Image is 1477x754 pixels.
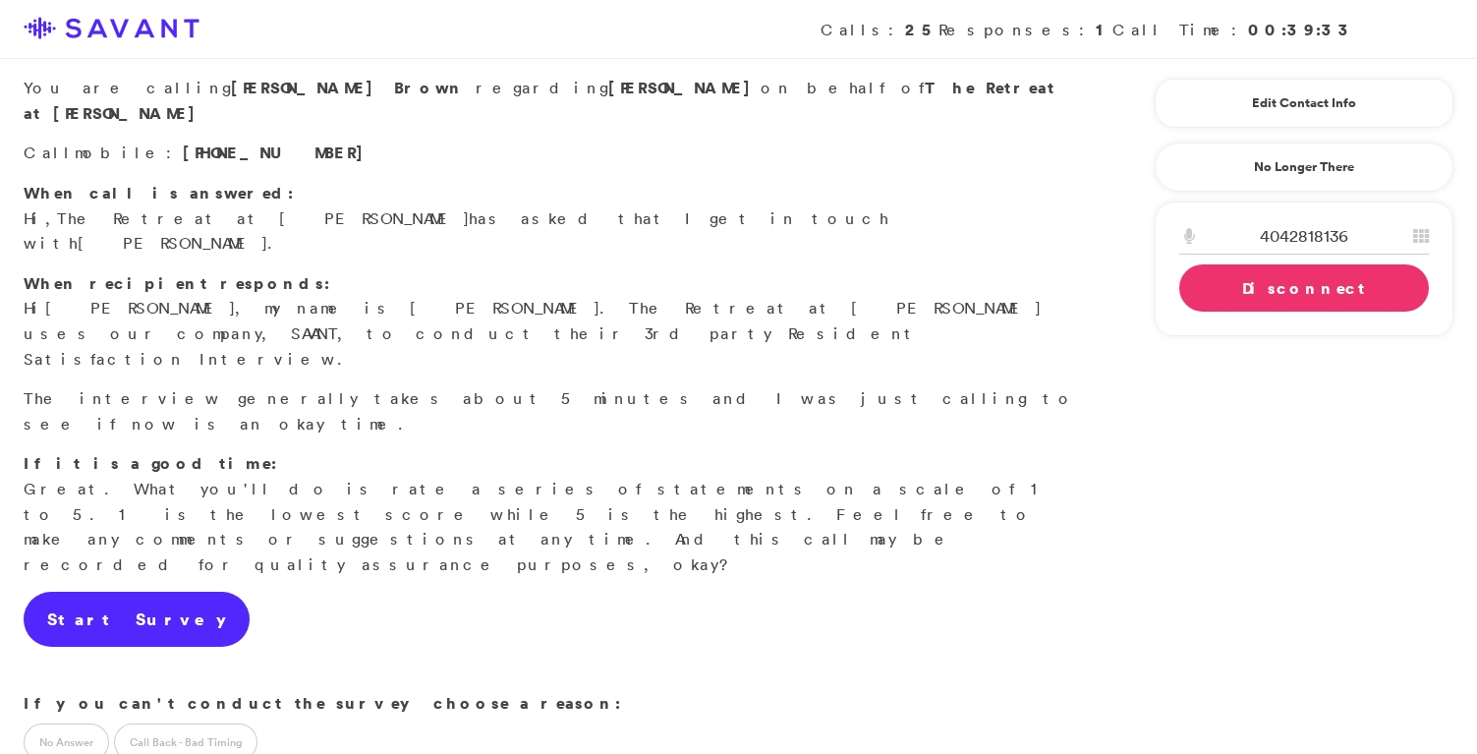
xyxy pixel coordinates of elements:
p: You are calling regarding on behalf of [24,76,1080,126]
span: The Retreat at [PERSON_NAME] [57,208,469,228]
p: Great. What you'll do is rate a series of statements on a scale of 1 to 5. 1 is the lowest score ... [24,451,1080,577]
strong: [PERSON_NAME] [608,77,761,98]
strong: 1 [1096,19,1112,40]
strong: The Retreat at [PERSON_NAME] [24,77,1056,124]
p: Call : [24,141,1080,166]
span: mobile [75,143,166,162]
a: No Longer There [1155,143,1453,192]
strong: 25 [905,19,938,40]
a: Disconnect [1179,264,1429,312]
span: [PERSON_NAME] [231,77,383,98]
p: Hi , my name is [PERSON_NAME]. The Retreat at [PERSON_NAME] uses our company, SAVANT, to conduct ... [24,271,1080,372]
a: Start Survey [24,592,250,647]
strong: If it is a good time: [24,452,277,474]
p: Hi, has asked that I get in touch with . [24,181,1080,257]
span: [PHONE_NUMBER] [183,142,373,163]
a: Edit Contact Info [1179,87,1429,119]
span: [PERSON_NAME] [45,298,235,318]
span: [PERSON_NAME] [78,233,267,253]
span: Brown [394,77,465,98]
p: The interview generally takes about 5 minutes and I was just calling to see if now is an okay time. [24,386,1080,436]
strong: 00:39:33 [1248,19,1355,40]
strong: When call is answered: [24,182,294,203]
strong: When recipient responds: [24,272,330,294]
strong: If you can't conduct the survey choose a reason: [24,692,621,714]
